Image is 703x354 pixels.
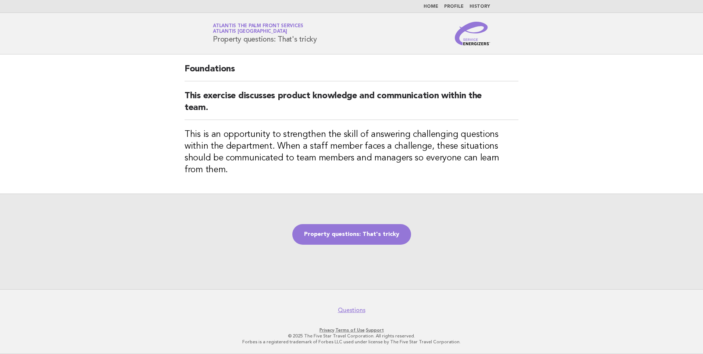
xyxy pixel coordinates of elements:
[126,339,577,345] p: Forbes is a registered trademark of Forbes LLC used under license by The Five Star Travel Corpora...
[335,328,365,333] a: Terms of Use
[185,129,518,176] h3: This is an opportunity to strengthen the skill of answering challenging questions within the depa...
[470,4,490,9] a: History
[455,22,490,45] img: Service Energizers
[126,327,577,333] p: · ·
[213,24,317,43] h1: Property questions: That's tricky
[292,224,411,245] a: Property questions: That's tricky
[338,307,365,314] a: Questions
[185,63,518,81] h2: Foundations
[213,24,303,34] a: Atlantis The Palm Front ServicesAtlantis [GEOGRAPHIC_DATA]
[424,4,438,9] a: Home
[185,90,518,120] h2: This exercise discusses product knowledge and communication within the team.
[366,328,384,333] a: Support
[444,4,464,9] a: Profile
[213,29,287,34] span: Atlantis [GEOGRAPHIC_DATA]
[126,333,577,339] p: © 2025 The Five Star Travel Corporation. All rights reserved.
[320,328,334,333] a: Privacy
